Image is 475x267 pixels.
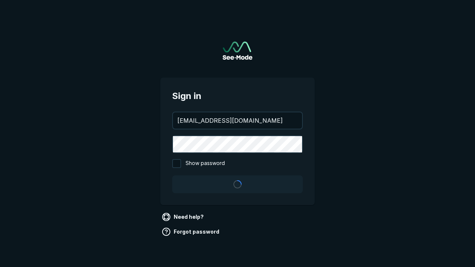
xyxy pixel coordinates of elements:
span: Sign in [172,89,303,103]
a: Need help? [160,211,207,223]
span: Show password [186,159,225,168]
input: your@email.com [173,112,302,129]
a: Go to sign in [223,42,252,60]
a: Forgot password [160,226,222,238]
img: See-Mode Logo [223,42,252,60]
